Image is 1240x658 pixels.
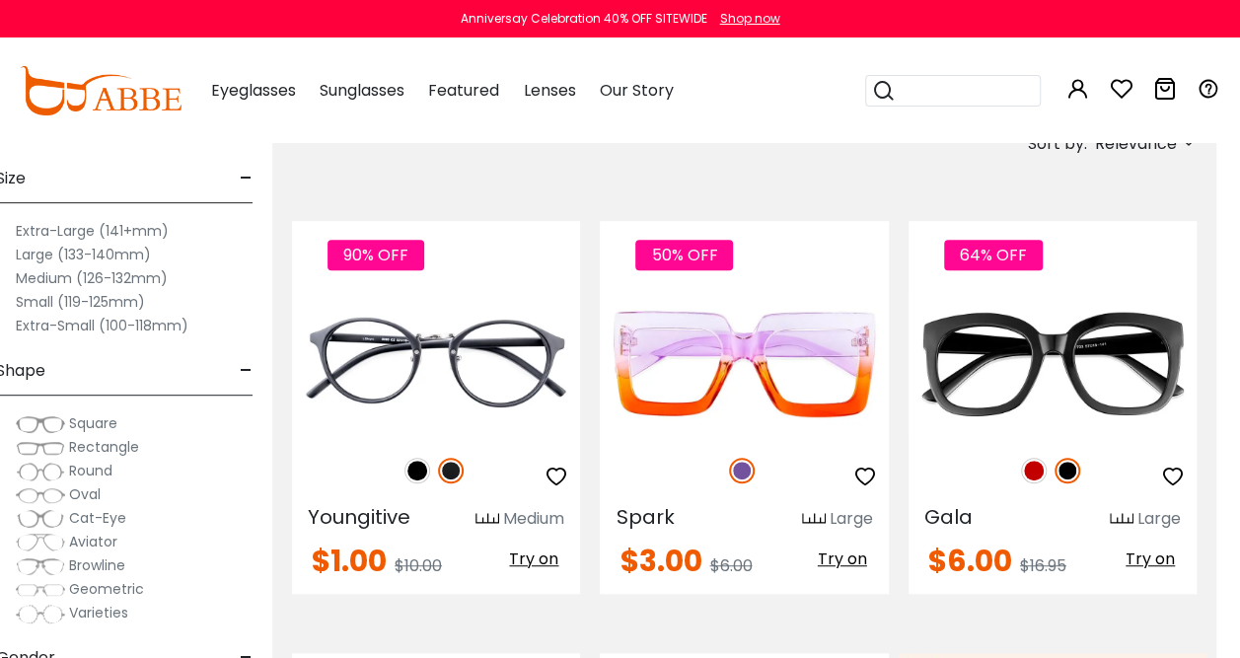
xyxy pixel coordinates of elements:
[69,461,112,480] span: Round
[16,243,151,266] label: Large (133-140mm)
[924,503,973,531] span: Gala
[16,462,65,481] img: Round.png
[635,240,733,270] span: 50% OFF
[1020,554,1066,577] span: $16.95
[16,580,65,600] img: Geometric.png
[69,603,128,622] span: Varieties
[616,103,704,152] button: Later
[16,290,145,314] label: Small (119-125mm)
[16,485,65,505] img: Oval.png
[69,413,117,433] span: Square
[1110,512,1133,527] img: size ruler
[600,292,888,436] img: Purple Spark - Plastic ,Universal Bridge Fit
[802,512,826,527] img: size ruler
[328,240,424,270] span: 90% OFF
[16,219,169,243] label: Extra-Large (141+mm)
[16,604,65,624] img: Varieties.png
[620,540,701,582] span: $3.00
[503,507,564,531] div: Medium
[69,532,117,551] span: Aviator
[1120,547,1181,572] button: Try on
[16,266,168,290] label: Medium (126-132mm)
[438,458,464,483] img: Matte Black
[69,508,126,528] span: Cat-Eye
[503,547,564,572] button: Try on
[16,556,65,576] img: Browline.png
[716,103,842,152] button: Subscribe
[1137,507,1181,531] div: Large
[909,292,1197,436] img: Black Gala - Plastic ,Universal Bridge Fit
[818,548,867,570] span: Try on
[69,484,101,504] span: Oval
[16,533,65,552] img: Aviator.png
[830,507,873,531] div: Large
[1055,458,1080,483] img: Black
[16,314,188,337] label: Extra-Small (100-118mm)
[69,555,125,575] span: Browline
[812,547,873,572] button: Try on
[16,438,65,458] img: Rectangle.png
[616,503,674,531] span: Spark
[509,548,558,570] span: Try on
[475,512,499,527] img: size ruler
[944,240,1043,270] span: 64% OFF
[16,414,65,434] img: Square.png
[312,540,387,582] span: $1.00
[398,24,476,103] img: notification icon
[16,509,65,529] img: Cat-Eye.png
[928,540,1012,582] span: $6.00
[1021,458,1047,483] img: Red
[709,554,752,577] span: $6.00
[69,579,144,599] span: Geometric
[292,292,580,436] img: Matte-black Youngitive - Plastic ,Adjust Nose Pads
[69,437,139,457] span: Rectangle
[1126,548,1175,570] span: Try on
[395,554,442,577] span: $10.00
[729,458,755,483] img: Purple
[240,155,253,202] span: -
[476,24,843,69] div: Subscribe to our notifications for the latest news and updates. You can disable anytime.
[240,347,253,395] span: -
[404,458,430,483] img: Black
[308,503,410,531] span: Youngitive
